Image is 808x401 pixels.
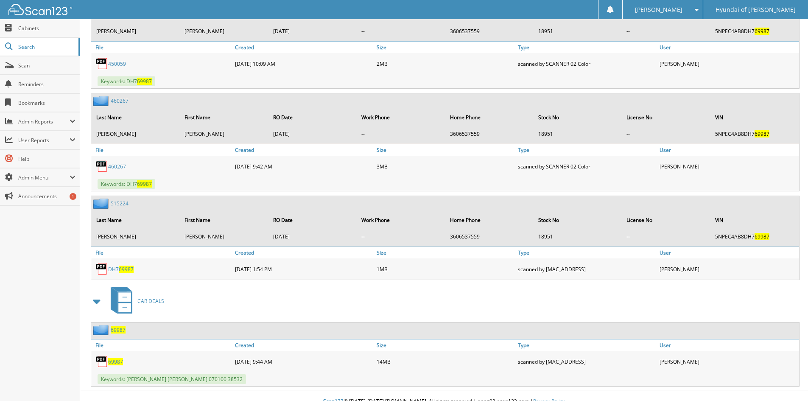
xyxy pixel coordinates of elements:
th: Home Phone [446,211,533,229]
td: 5NPEC4AB8DH7 [711,230,798,244]
span: [PERSON_NAME] [635,7,682,12]
td: 18951 [534,127,621,141]
img: folder2.png [93,198,111,209]
img: PDF.png [95,263,108,275]
a: User [657,339,799,351]
td: [PERSON_NAME] [92,24,179,38]
th: License No [622,211,710,229]
img: PDF.png [95,57,108,70]
a: File [91,247,233,258]
div: scanned by [MAC_ADDRESS] [516,353,657,370]
img: PDF.png [95,160,108,173]
td: 3606537559 [446,230,533,244]
td: 18951 [534,230,621,244]
span: Cabinets [18,25,75,32]
span: Admin Menu [18,174,70,181]
div: 14MB [375,353,516,370]
div: 3MB [375,158,516,175]
td: [PERSON_NAME] [92,230,179,244]
span: Search [18,43,74,50]
span: Scan [18,62,75,69]
div: 2MB [375,55,516,72]
a: DH769987 [108,266,134,273]
th: Work Phone [357,211,445,229]
td: -- [622,127,710,141]
div: 1MB [375,261,516,278]
a: Size [375,42,516,53]
img: folder2.png [93,325,111,335]
a: User [657,42,799,53]
a: Created [233,42,375,53]
th: Work Phone [357,109,445,126]
span: 69987 [137,78,152,85]
td: 5NPEC4AB8DH7 [711,127,798,141]
span: Keywords: DH7 [98,179,155,189]
span: CAR DEALS [137,297,164,305]
td: 18951 [534,24,621,38]
td: -- [622,230,710,244]
a: Created [233,247,375,258]
a: Type [516,339,657,351]
a: 460267 [111,97,129,104]
a: Type [516,247,657,258]
div: [DATE] 9:44 AM [233,353,375,370]
span: 69987 [755,233,769,240]
a: Size [375,144,516,156]
td: -- [357,24,445,38]
div: [PERSON_NAME] [657,261,799,278]
th: Home Phone [446,109,533,126]
td: 3606537559 [446,24,533,38]
div: scanned by SCANNER 02 Color [516,55,657,72]
td: [PERSON_NAME] [92,127,179,141]
td: [DATE] [269,127,356,141]
td: [DATE] [269,230,356,244]
span: Hyundai of [PERSON_NAME] [716,7,796,12]
div: [DATE] 10:09 AM [233,55,375,72]
a: 515224 [111,200,129,207]
a: Size [375,247,516,258]
th: Last Name [92,109,179,126]
img: PDF.png [95,355,108,368]
div: [DATE] 1:54 PM [233,261,375,278]
a: Type [516,144,657,156]
img: folder2.png [93,95,111,106]
a: File [91,42,233,53]
span: 69987 [111,326,126,334]
span: Keywords: DH7 [98,76,155,86]
a: 450059 [108,60,126,67]
span: Bookmarks [18,99,75,107]
div: scanned by SCANNER 02 Color [516,158,657,175]
span: 69987 [137,180,152,188]
a: Created [233,339,375,351]
th: VIN [711,211,798,229]
a: 69987 [108,358,123,365]
th: Last Name [92,211,179,229]
span: Help [18,155,75,163]
div: scanned by [MAC_ADDRESS] [516,261,657,278]
span: Announcements [18,193,75,200]
div: [PERSON_NAME] [657,353,799,370]
td: -- [622,24,710,38]
div: [PERSON_NAME] [657,55,799,72]
a: User [657,247,799,258]
a: 460267 [108,163,126,170]
td: -- [357,127,445,141]
td: 3606537559 [446,127,533,141]
span: 69987 [119,266,134,273]
td: 5NPEC4AB8DH7 [711,24,798,38]
th: First Name [180,109,268,126]
td: [PERSON_NAME] [180,127,268,141]
div: [DATE] 9:42 AM [233,158,375,175]
th: Stock No [534,109,621,126]
th: Stock No [534,211,621,229]
span: Keywords: [PERSON_NAME] [PERSON_NAME] 070100 38532 [98,374,246,384]
a: User [657,144,799,156]
td: [PERSON_NAME] [180,230,268,244]
span: Reminders [18,81,75,88]
a: Created [233,144,375,156]
div: 1 [70,193,76,200]
div: [PERSON_NAME] [657,158,799,175]
span: 69987 [755,130,769,137]
th: VIN [711,109,798,126]
a: File [91,339,233,351]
